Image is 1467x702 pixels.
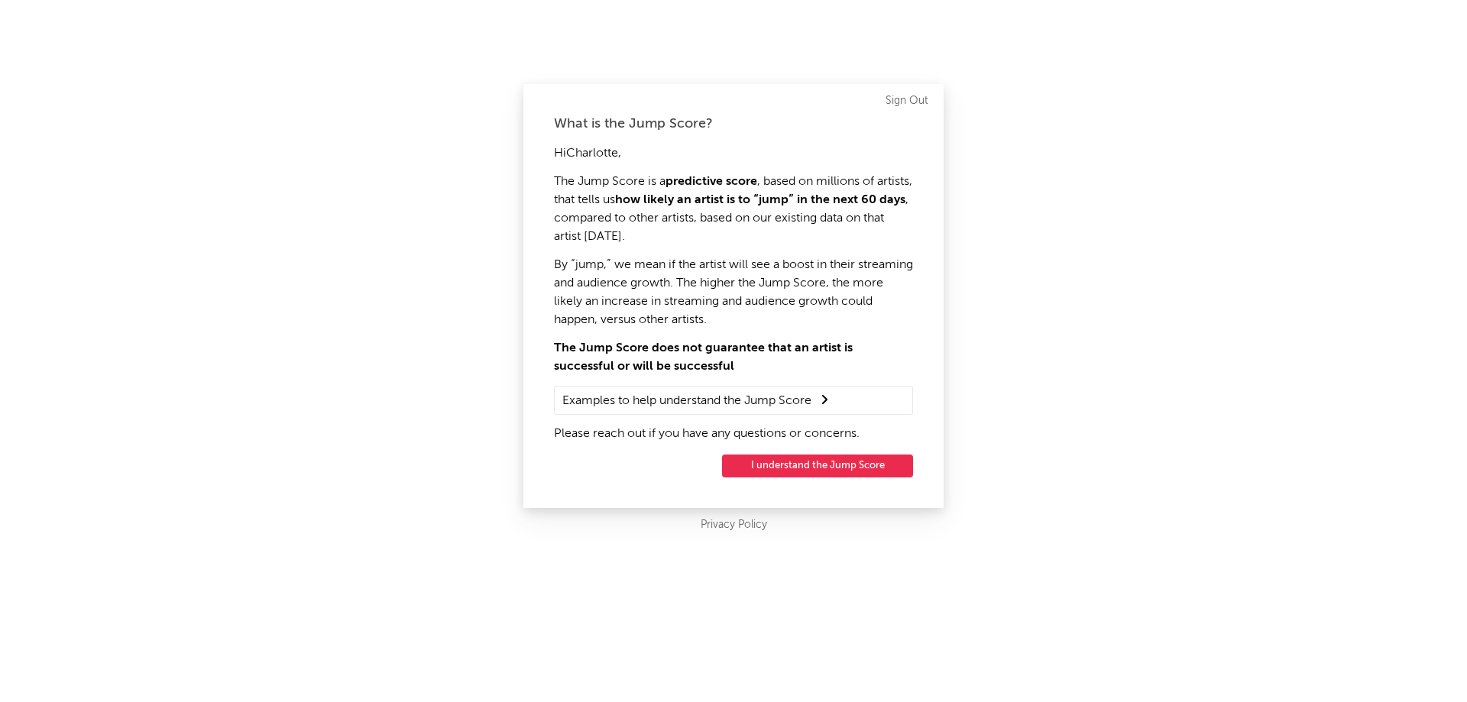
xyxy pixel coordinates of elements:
p: Hi Charlotte , [554,144,913,163]
p: By “jump,” we mean if the artist will see a boost in their streaming and audience growth. The hig... [554,256,913,329]
p: Please reach out if you have any questions or concerns. [554,425,913,443]
p: The Jump Score is a , based on millions of artists, that tells us , compared to other artists, ba... [554,173,913,246]
a: Privacy Policy [701,516,767,535]
summary: Examples to help understand the Jump Score [562,390,905,410]
a: Sign Out [886,92,928,110]
div: What is the Jump Score? [554,115,913,133]
strong: predictive score [665,176,757,188]
button: I understand the Jump Score [722,455,913,477]
strong: how likely an artist is to “jump” in the next 60 days [615,194,905,206]
strong: The Jump Score does not guarantee that an artist is successful or will be successful [554,342,853,373]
